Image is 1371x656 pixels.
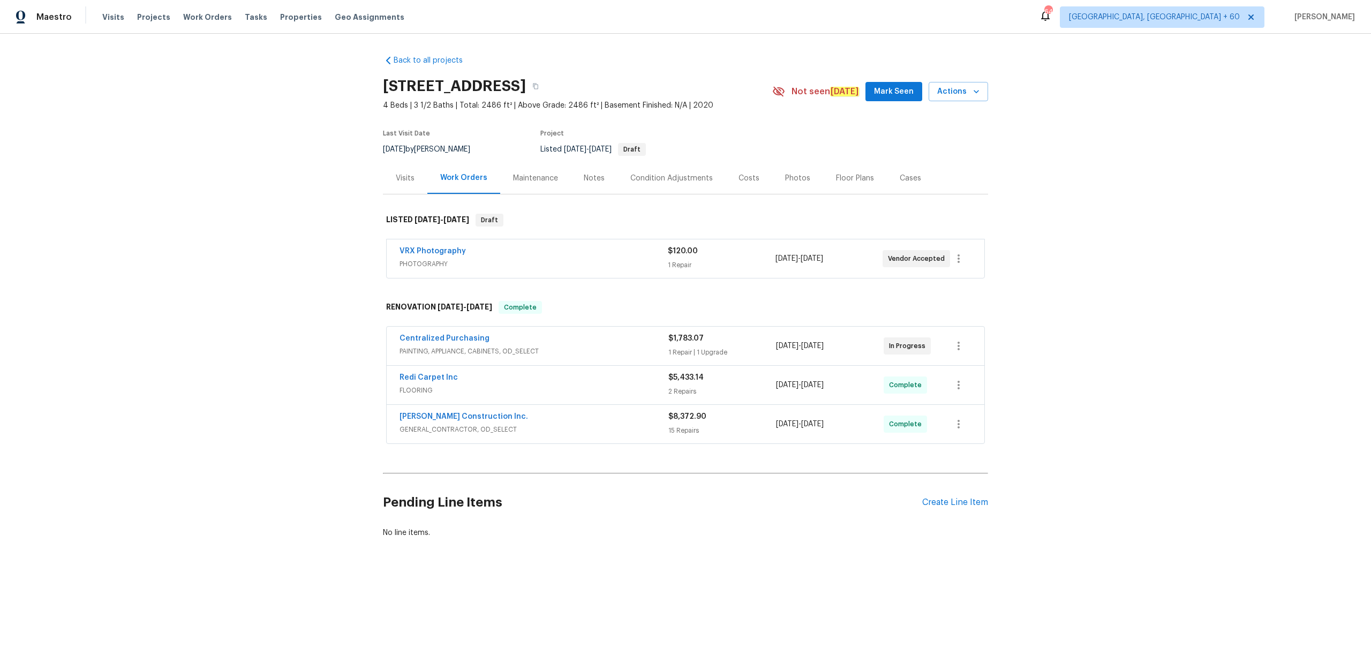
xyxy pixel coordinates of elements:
[440,172,487,183] div: Work Orders
[801,255,823,262] span: [DATE]
[438,303,492,311] span: -
[865,82,922,102] button: Mark Seen
[466,303,492,311] span: [DATE]
[443,216,469,223] span: [DATE]
[500,302,541,313] span: Complete
[739,173,759,184] div: Costs
[400,346,668,357] span: PAINTING, APPLIANCE, CABINETS, OD_SELECT
[836,173,874,184] div: Floor Plans
[400,385,668,396] span: FLOORING
[900,173,921,184] div: Cases
[383,100,772,111] span: 4 Beds | 3 1/2 Baths | Total: 2486 ft² | Above Grade: 2486 ft² | Basement Finished: N/A | 2020
[400,335,489,342] a: Centralized Purchasing
[386,214,469,227] h6: LISTED
[513,173,558,184] div: Maintenance
[540,146,646,153] span: Listed
[540,130,564,137] span: Project
[400,259,668,269] span: PHOTOGRAPHY
[564,146,586,153] span: [DATE]
[776,342,799,350] span: [DATE]
[874,85,914,99] span: Mark Seen
[383,81,526,92] h2: [STREET_ADDRESS]
[1044,6,1052,17] div: 642
[668,260,775,270] div: 1 Repair
[183,12,232,22] span: Work Orders
[400,424,668,435] span: GENERAL_CONTRACTOR, OD_SELECT
[668,335,704,342] span: $1,783.07
[776,381,799,389] span: [DATE]
[383,290,988,325] div: RENOVATION [DATE]-[DATE]Complete
[383,527,988,538] div: No line items.
[801,420,824,428] span: [DATE]
[775,253,823,264] span: -
[776,341,824,351] span: -
[137,12,170,22] span: Projects
[1069,12,1240,22] span: [GEOGRAPHIC_DATA], [GEOGRAPHIC_DATA] + 60
[889,380,926,390] span: Complete
[396,173,415,184] div: Visits
[36,12,72,22] span: Maestro
[937,85,980,99] span: Actions
[280,12,322,22] span: Properties
[929,82,988,102] button: Actions
[102,12,124,22] span: Visits
[383,203,988,237] div: LISTED [DATE]-[DATE]Draft
[830,87,859,96] em: [DATE]
[245,13,267,21] span: Tasks
[776,380,824,390] span: -
[415,216,469,223] span: -
[477,215,502,225] span: Draft
[383,478,922,527] h2: Pending Line Items
[668,347,776,358] div: 1 Repair | 1 Upgrade
[792,86,859,97] span: Not seen
[889,419,926,429] span: Complete
[889,341,930,351] span: In Progress
[383,55,486,66] a: Back to all projects
[668,374,704,381] span: $5,433.14
[589,146,612,153] span: [DATE]
[400,374,458,381] a: Redi Carpet Inc
[668,247,698,255] span: $120.00
[888,253,949,264] span: Vendor Accepted
[1290,12,1355,22] span: [PERSON_NAME]
[415,216,440,223] span: [DATE]
[564,146,612,153] span: -
[335,12,404,22] span: Geo Assignments
[776,420,799,428] span: [DATE]
[400,247,466,255] a: VRX Photography
[801,381,824,389] span: [DATE]
[400,413,528,420] a: [PERSON_NAME] Construction Inc.
[630,173,713,184] div: Condition Adjustments
[668,413,706,420] span: $8,372.90
[785,173,810,184] div: Photos
[438,303,463,311] span: [DATE]
[383,143,483,156] div: by [PERSON_NAME]
[668,386,776,397] div: 2 Repairs
[383,146,405,153] span: [DATE]
[526,77,545,96] button: Copy Address
[775,255,798,262] span: [DATE]
[776,419,824,429] span: -
[801,342,824,350] span: [DATE]
[668,425,776,436] div: 15 Repairs
[619,146,645,153] span: Draft
[584,173,605,184] div: Notes
[922,497,988,508] div: Create Line Item
[383,130,430,137] span: Last Visit Date
[386,301,492,314] h6: RENOVATION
